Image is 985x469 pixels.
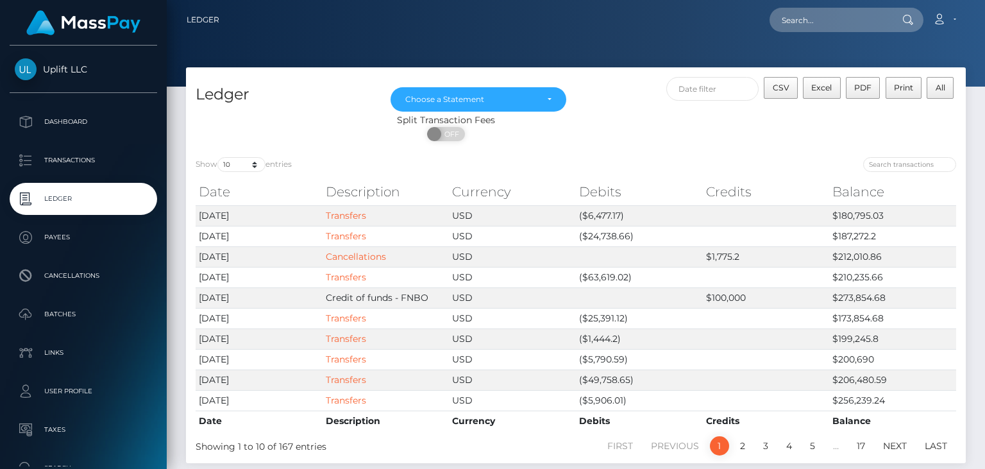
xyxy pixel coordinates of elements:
[829,390,956,411] td: $256,239.24
[10,337,157,369] a: Links
[186,114,706,127] div: Split Transaction Fees
[326,251,386,262] a: Cancellations
[15,382,152,401] p: User Profile
[449,328,576,349] td: USD
[196,157,292,172] label: Show entries
[576,308,703,328] td: ($25,391.12)
[326,230,366,242] a: Transfers
[323,411,450,431] th: Description
[770,8,890,32] input: Search...
[10,144,157,176] a: Transactions
[196,390,323,411] td: [DATE]
[829,267,956,287] td: $210,235.66
[15,112,152,132] p: Dashboard
[449,179,576,205] th: Currency
[10,183,157,215] a: Ledger
[326,395,366,406] a: Transfers
[326,210,366,221] a: Transfers
[15,420,152,439] p: Taxes
[710,436,729,456] a: 1
[936,83,945,92] span: All
[196,370,323,390] td: [DATE]
[10,260,157,292] a: Cancellations
[326,312,366,324] a: Transfers
[15,305,152,324] p: Batches
[10,414,157,446] a: Taxes
[829,411,956,431] th: Balance
[196,83,371,106] h4: Ledger
[829,246,956,267] td: $212,010.86
[196,435,501,454] div: Showing 1 to 10 of 167 entries
[803,436,822,456] a: 5
[703,246,830,267] td: $1,775.2
[876,436,914,456] a: Next
[829,226,956,246] td: $187,272.2
[576,349,703,370] td: ($5,790.59)
[196,179,323,205] th: Date
[10,221,157,253] a: Payees
[829,328,956,349] td: $199,245.8
[326,354,366,365] a: Transfers
[449,349,576,370] td: USD
[733,436,752,456] a: 2
[449,370,576,390] td: USD
[894,83,913,92] span: Print
[449,205,576,226] td: USD
[10,298,157,330] a: Batches
[15,58,37,80] img: Uplift LLC
[666,77,759,101] input: Date filter
[196,287,323,308] td: [DATE]
[326,333,366,345] a: Transfers
[756,436,775,456] a: 3
[854,83,871,92] span: PDF
[863,157,956,172] input: Search transactions
[773,83,789,92] span: CSV
[449,411,576,431] th: Currency
[576,328,703,349] td: ($1,444.2)
[196,308,323,328] td: [DATE]
[829,349,956,370] td: $200,690
[576,267,703,287] td: ($63,619.02)
[449,287,576,308] td: USD
[323,179,450,205] th: Description
[187,6,219,33] a: Ledger
[927,77,954,99] button: All
[449,246,576,267] td: USD
[576,411,703,431] th: Debits
[217,157,265,172] select: Showentries
[846,77,880,99] button: PDF
[15,228,152,247] p: Payees
[196,411,323,431] th: Date
[803,77,841,99] button: Excel
[764,77,798,99] button: CSV
[196,267,323,287] td: [DATE]
[15,266,152,286] p: Cancellations
[779,436,799,456] a: 4
[10,106,157,138] a: Dashboard
[576,390,703,411] td: ($5,906.01)
[196,226,323,246] td: [DATE]
[850,436,872,456] a: 17
[196,246,323,267] td: [DATE]
[576,205,703,226] td: ($6,477.17)
[829,179,956,205] th: Balance
[918,436,954,456] a: Last
[196,205,323,226] td: [DATE]
[703,179,830,205] th: Credits
[829,205,956,226] td: $180,795.03
[405,94,537,105] div: Choose a Statement
[449,267,576,287] td: USD
[26,10,140,35] img: MassPay Logo
[829,308,956,328] td: $173,854.68
[703,411,830,431] th: Credits
[15,343,152,362] p: Links
[886,77,922,99] button: Print
[391,87,566,112] button: Choose a Statement
[829,287,956,308] td: $273,854.68
[10,64,157,75] span: Uplift LLC
[326,271,366,283] a: Transfers
[811,83,832,92] span: Excel
[434,127,466,141] span: OFF
[449,390,576,411] td: USD
[829,370,956,390] td: $206,480.59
